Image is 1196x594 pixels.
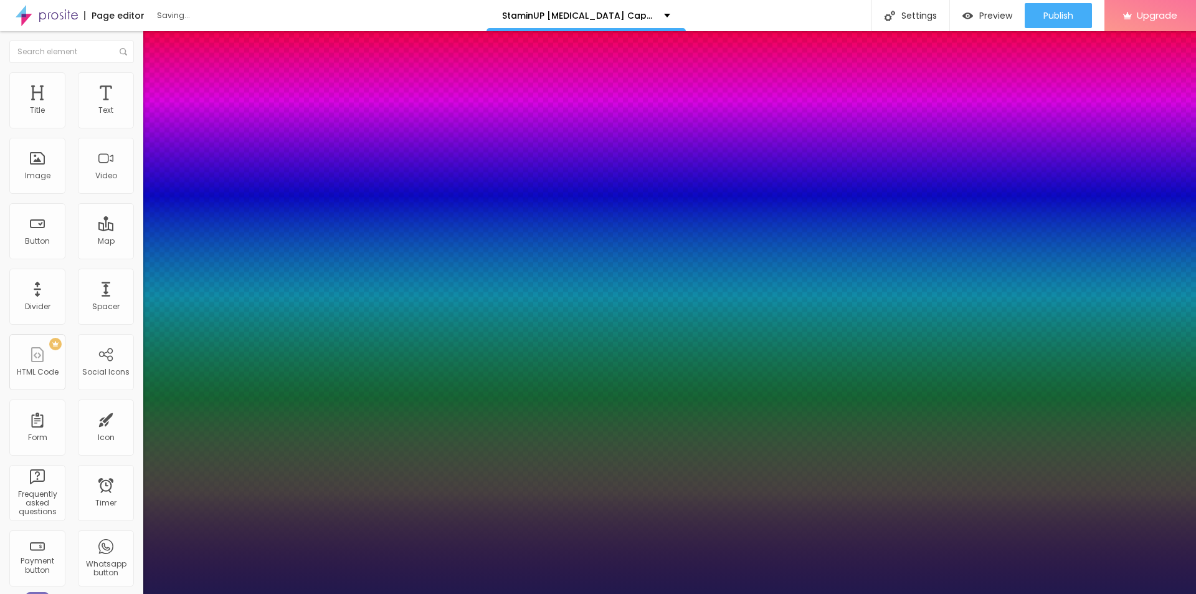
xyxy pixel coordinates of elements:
[962,11,973,21] img: view-1.svg
[1025,3,1092,28] button: Publish
[25,237,50,246] div: Button
[28,433,47,442] div: Form
[81,560,130,578] div: Whatsapp button
[1043,11,1073,21] span: Publish
[12,490,62,517] div: Frequently asked questions
[9,41,134,63] input: Search element
[82,368,130,376] div: Social Icons
[17,368,59,376] div: HTML Code
[120,48,127,55] img: Icone
[25,171,50,180] div: Image
[92,302,120,311] div: Spacer
[30,106,45,115] div: Title
[157,12,300,19] div: Saving...
[885,11,895,21] img: Icone
[950,3,1025,28] button: Preview
[98,237,115,246] div: Map
[98,433,115,442] div: Icon
[502,11,655,20] p: StaminUP [MEDICAL_DATA] Capsules [GEOGRAPHIC_DATA] Where To Buy
[1137,10,1177,21] span: Upgrade
[95,171,117,180] div: Video
[84,11,145,20] div: Page editor
[98,106,113,115] div: Text
[25,302,50,311] div: Divider
[12,557,62,575] div: Payment button
[979,11,1012,21] span: Preview
[95,499,116,507] div: Timer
